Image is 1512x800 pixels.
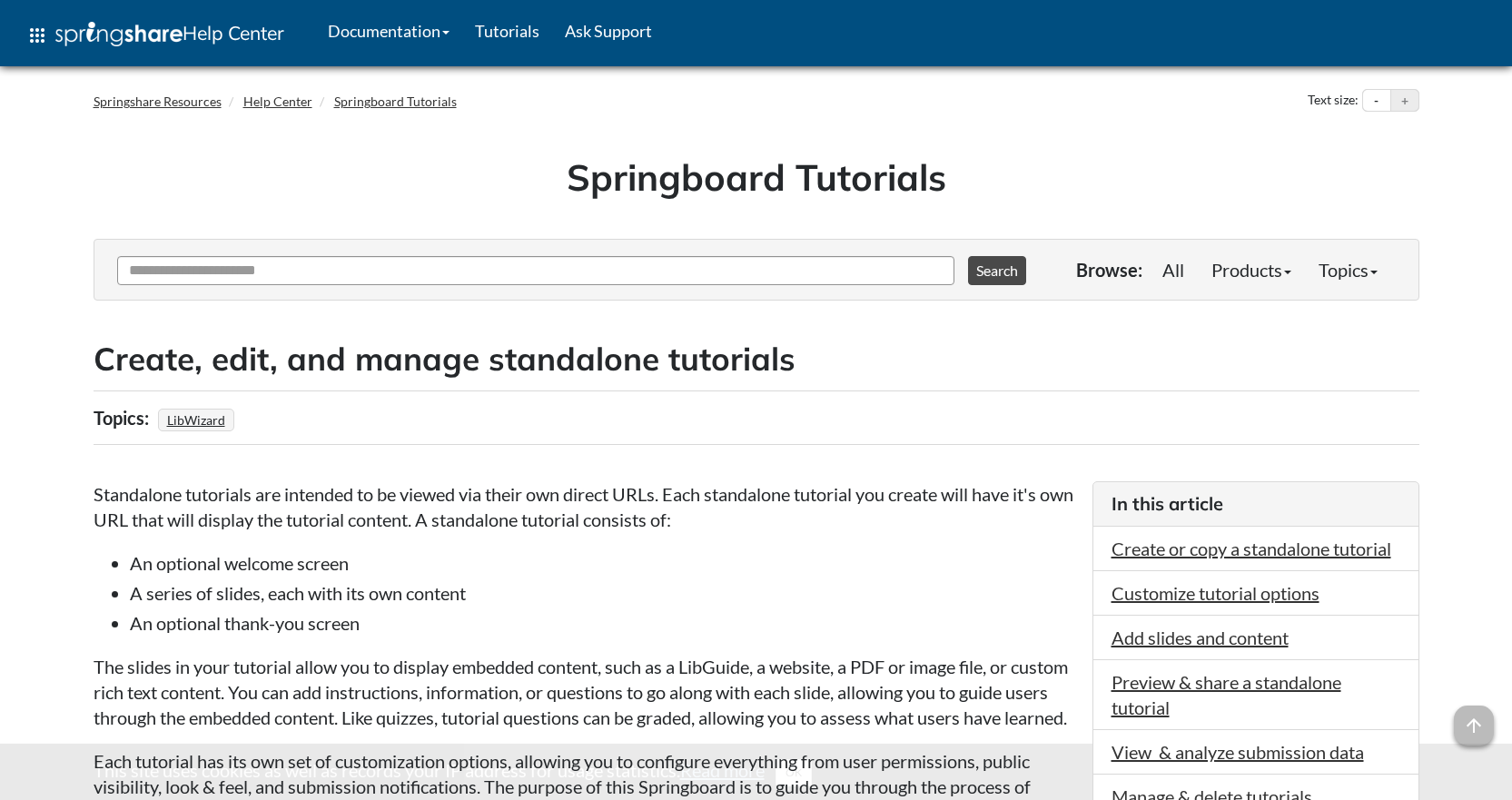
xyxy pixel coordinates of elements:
li: A series of slides, each with its own content [130,580,1074,606]
a: arrow_upward [1454,707,1494,729]
li: An optional welcome screen [130,550,1074,576]
a: All [1149,252,1198,288]
p: Browse: [1076,257,1142,282]
button: Increase text size [1391,90,1418,112]
h2: Create, edit, and manage standalone tutorials [94,337,1419,381]
p: The slides in your tutorial allow you to display embedded content, such as a LibGuide, a website,... [94,654,1074,730]
div: Topics: [94,400,153,435]
a: Preview & share a standalone tutorial [1112,671,1341,718]
button: Decrease text size [1363,90,1390,112]
a: Springboard Tutorials [334,94,457,109]
a: Ask Support [552,8,665,54]
a: Topics [1305,252,1391,288]
span: arrow_upward [1454,706,1494,746]
a: Documentation [315,8,462,54]
a: LibWizard [164,407,228,433]
a: View & analyze submission data [1112,741,1364,763]
div: Text size: [1304,89,1362,113]
div: This site uses cookies as well as records your IP address for usage statistics. [75,757,1438,786]
p: Standalone tutorials are intended to be viewed via their own direct URLs. Each standalone tutoria... [94,481,1074,532]
a: Springshare Resources [94,94,222,109]
span: Help Center [183,21,284,44]
img: Springshare [55,22,183,46]
a: Create or copy a standalone tutorial [1112,538,1391,559]
a: Add slides and content [1112,627,1289,648]
h3: In this article [1112,491,1400,517]
span: apps [26,25,48,46]
li: An optional thank-you screen [130,610,1074,636]
button: Search [968,256,1026,285]
a: Products [1198,252,1305,288]
a: Customize tutorial options [1112,582,1319,604]
a: Tutorials [462,8,552,54]
a: Help Center [243,94,312,109]
a: apps Help Center [14,8,297,63]
h1: Springboard Tutorials [107,152,1406,202]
